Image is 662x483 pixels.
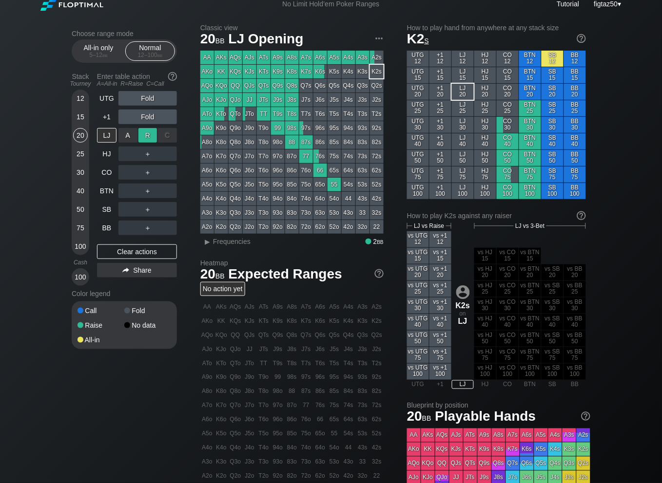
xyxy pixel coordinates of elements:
div: 64s [342,164,355,177]
div: K2s [370,65,384,78]
div: K8o [214,135,228,149]
div: 44 [342,192,355,205]
div: CO 15 [497,67,519,83]
div: +1 75 [429,167,451,183]
div: JJ [243,93,256,107]
div: T8s [285,107,299,121]
div: 52o [328,220,341,234]
div: 87o [285,149,299,163]
div: T3o [257,206,271,220]
div: HJ 20 [474,84,496,100]
div: A4o [200,192,214,205]
div: QTs [257,79,271,93]
div: 12 – 100 [130,52,171,58]
div: A5o [200,178,214,191]
div: HJ 50 [474,150,496,166]
div: HJ 100 [474,183,496,199]
div: 33 [356,206,370,220]
div: LJ 100 [452,183,474,199]
div: Tourney [68,80,93,87]
div: +1 15 [429,67,451,83]
img: ellipsis.fd386fe8.svg [374,33,385,44]
div: CO 25 [497,100,519,116]
div: Normal [128,42,173,60]
div: 40 [73,184,88,198]
div: ＋ [118,147,177,161]
div: SB [97,202,117,217]
div: BTN 75 [519,167,541,183]
div: 100 [73,239,88,254]
div: SB 50 [542,150,564,166]
div: 97o [271,149,285,163]
div: 85s [328,135,341,149]
div: A8o [200,135,214,149]
div: +1 50 [429,150,451,166]
div: HJ [97,147,117,161]
div: CO 75 [497,167,519,183]
div: 73o [299,206,313,220]
span: s [425,35,429,45]
div: A7o [200,149,214,163]
div: J3o [243,206,256,220]
div: KQs [229,65,242,78]
div: 92s [370,121,384,135]
div: HJ 25 [474,100,496,116]
div: AQs [229,51,242,64]
div: LJ 20 [452,84,474,100]
div: C [158,128,177,143]
div: J9o [243,121,256,135]
div: LJ 75 [452,167,474,183]
div: K8s [285,65,299,78]
div: +1 12 [429,51,451,67]
div: 55 [328,178,341,191]
div: KTs [257,65,271,78]
div: BTN 12 [519,51,541,67]
div: BTN 30 [519,117,541,133]
h2: Choose range mode [72,30,177,37]
div: K2o [214,220,228,234]
div: UTG 15 [407,67,429,83]
div: BTN 40 [519,133,541,149]
div: K4s [342,65,355,78]
div: No data [124,322,171,329]
div: ＋ [118,165,177,180]
img: help.32db89a4.svg [167,71,178,82]
div: QQ [229,79,242,93]
div: A6o [200,164,214,177]
div: UTG 12 [407,51,429,67]
div: Q5o [229,178,242,191]
span: K2 [407,31,429,46]
div: 92o [271,220,285,234]
div: 54s [342,178,355,191]
div: UTG 20 [407,84,429,100]
div: BTN [97,184,117,198]
div: 85o [285,178,299,191]
div: +1 20 [429,84,451,100]
div: Q6s [313,79,327,93]
div: Q8s [285,79,299,93]
div: UTG 40 [407,133,429,149]
div: BB 30 [564,117,586,133]
div: 82o [285,220,299,234]
div: J3s [356,93,370,107]
img: help.32db89a4.svg [374,268,385,279]
div: CO 100 [497,183,519,199]
div: SB 15 [542,67,564,83]
div: How to play K2s against any raiser [407,212,586,220]
div: SB 40 [542,133,564,149]
div: CO 50 [497,150,519,166]
div: T2s [370,107,384,121]
div: T7s [299,107,313,121]
div: ＋ [118,202,177,217]
div: QTo [229,107,242,121]
span: bb [157,52,163,58]
div: CO 40 [497,133,519,149]
div: Fold [124,307,171,314]
div: T9o [257,121,271,135]
div: 5 – 12 [78,52,119,58]
div: Q6o [229,164,242,177]
div: J2s [370,93,384,107]
div: KK [214,65,228,78]
div: 97s [299,121,313,135]
div: A2o [200,220,214,234]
